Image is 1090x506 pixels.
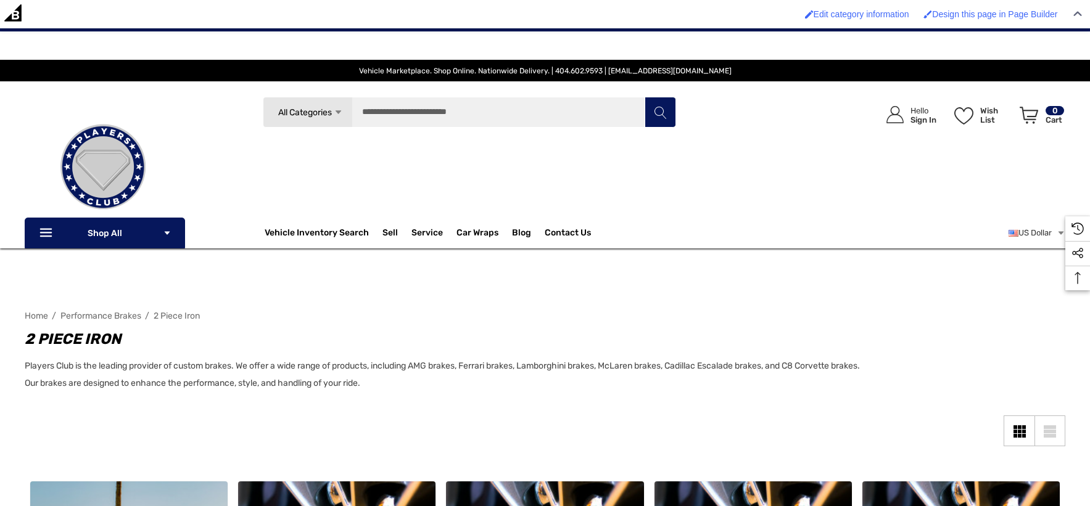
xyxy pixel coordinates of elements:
[1071,222,1084,235] svg: Recently Viewed
[1004,415,1034,446] a: Grid View
[910,106,936,115] p: Hello
[456,227,498,241] span: Car Wraps
[265,227,369,241] a: Vehicle Inventory Search
[1014,94,1065,142] a: Cart with 0 items
[886,106,904,123] svg: Icon User Account
[25,311,48,321] a: Home
[1046,115,1064,124] p: Cart
[38,226,57,240] svg: Icon Line
[923,10,932,18] img: Enabled brush for page builder edit.
[278,107,331,118] span: All Categories
[980,106,1013,124] p: Wish List
[799,3,915,25] a: Enabled brush for category edit Edit category information
[1046,106,1064,115] p: 0
[25,357,862,392] p: Players Club is the leading provider of custom brakes. We offer a wide range of products, includi...
[1071,247,1084,259] svg: Social Media
[1065,272,1090,284] svg: Top
[814,9,909,19] span: Edit category information
[382,221,411,245] a: Sell
[334,108,343,117] svg: Icon Arrow Down
[512,227,531,241] a: Blog
[872,94,943,136] a: Sign in
[411,227,443,241] a: Service
[954,107,973,124] svg: Wish List
[382,227,398,241] span: Sell
[25,328,862,350] h1: 2 Piece Iron
[545,227,591,241] a: Contact Us
[263,97,352,128] a: All Categories Icon Arrow Down Icon Arrow Up
[154,311,200,321] a: 2 Piece Iron
[949,94,1014,136] a: Wish List Wish List
[910,115,936,124] p: Sign In
[645,97,675,128] button: Search
[41,105,165,229] img: Players Club | Cars For Sale
[25,305,1065,327] nav: Breadcrumb
[805,10,814,18] img: Enabled brush for category edit
[456,221,512,245] a: Car Wraps
[1073,11,1082,17] img: Close Admin Bar
[932,9,1057,19] span: Design this page in Page Builder
[1009,221,1065,245] a: USD
[1020,107,1038,124] svg: Review Your Cart
[25,218,185,248] p: Shop All
[60,311,141,321] a: Performance Brakes
[917,3,1063,25] a: Enabled brush for page builder edit. Design this page in Page Builder
[1034,415,1065,446] a: List View
[359,67,732,75] span: Vehicle Marketplace. Shop Online. Nationwide Delivery. | 404.602.9593 | [EMAIL_ADDRESS][DOMAIN_NAME]
[163,229,171,237] svg: Icon Arrow Down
